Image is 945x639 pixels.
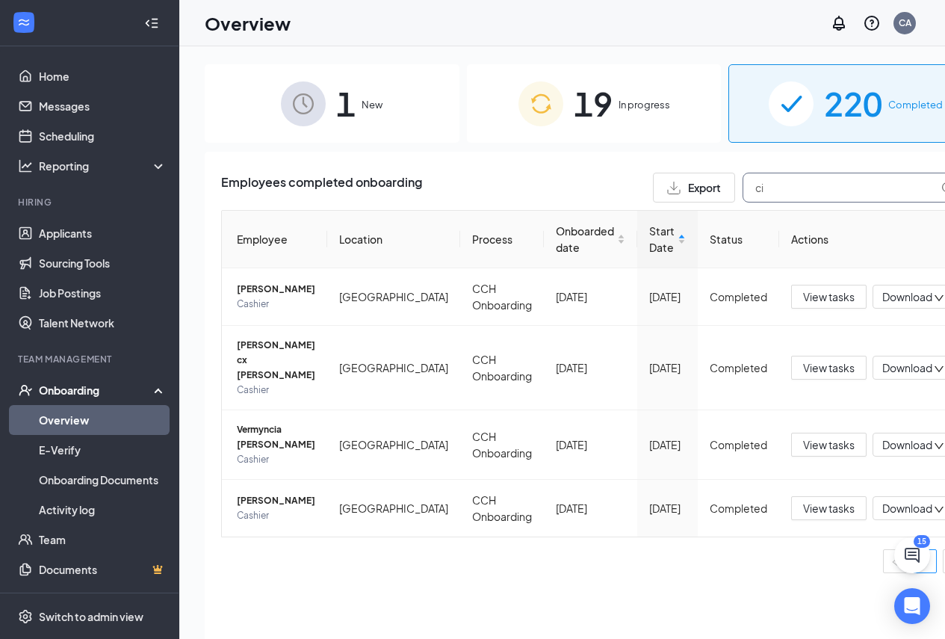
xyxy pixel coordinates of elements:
[894,537,930,573] button: ChatActive
[39,525,167,555] a: Team
[894,588,930,624] div: Open Intercom Messenger
[336,78,356,129] span: 1
[18,158,33,173] svg: Analysis
[39,609,143,624] div: Switch to admin view
[574,78,613,129] span: 19
[460,268,544,326] td: CCH Onboarding
[39,248,167,278] a: Sourcing Tools
[934,441,944,451] span: down
[39,308,167,338] a: Talent Network
[362,97,382,112] span: New
[934,364,944,374] span: down
[39,555,167,584] a: DocumentsCrown
[556,288,625,305] div: [DATE]
[830,14,848,32] svg: Notifications
[237,282,315,297] span: [PERSON_NAME]
[791,356,867,380] button: View tasks
[914,535,930,548] div: 15
[327,211,460,268] th: Location
[803,436,855,453] span: View tasks
[221,173,422,203] span: Employees completed onboarding
[824,78,882,129] span: 220
[18,353,164,365] div: Team Management
[803,500,855,516] span: View tasks
[556,436,625,453] div: [DATE]
[649,436,686,453] div: [DATE]
[18,196,164,209] div: Hiring
[803,288,855,305] span: View tasks
[649,500,686,516] div: [DATE]
[688,182,721,193] span: Export
[39,121,167,151] a: Scheduling
[18,383,33,398] svg: UserCheck
[883,549,907,573] li: Previous Page
[16,15,31,30] svg: WorkstreamLogo
[899,16,911,29] div: CA
[39,405,167,435] a: Overview
[556,500,625,516] div: [DATE]
[791,496,867,520] button: View tasks
[237,422,315,452] span: Vermyncia [PERSON_NAME]
[237,493,315,508] span: [PERSON_NAME]
[327,268,460,326] td: [GEOGRAPHIC_DATA]
[205,10,291,36] h1: Overview
[710,500,767,516] div: Completed
[903,546,921,564] svg: ChatActive
[882,437,932,453] span: Download
[327,480,460,537] td: [GEOGRAPHIC_DATA]
[237,452,315,467] span: Cashier
[237,383,315,398] span: Cashier
[888,97,943,112] span: Completed
[18,609,33,624] svg: Settings
[39,383,154,398] div: Onboarding
[556,359,625,376] div: [DATE]
[649,223,675,256] span: Start Date
[544,211,637,268] th: Onboarded date
[710,288,767,305] div: Completed
[39,91,167,121] a: Messages
[222,211,327,268] th: Employee
[649,359,686,376] div: [DATE]
[863,14,881,32] svg: QuestionInfo
[327,410,460,480] td: [GEOGRAPHIC_DATA]
[649,288,686,305] div: [DATE]
[39,158,167,173] div: Reporting
[144,16,159,31] svg: Collapse
[556,223,614,256] span: Onboarded date
[710,436,767,453] div: Completed
[934,293,944,303] span: down
[934,504,944,515] span: down
[710,359,767,376] div: Completed
[803,359,855,376] span: View tasks
[39,435,167,465] a: E-Verify
[460,211,544,268] th: Process
[39,584,167,614] a: SurveysCrown
[237,297,315,312] span: Cashier
[883,549,907,573] button: left
[791,285,867,309] button: View tasks
[791,433,867,457] button: View tasks
[653,173,735,203] button: Export
[460,410,544,480] td: CCH Onboarding
[39,278,167,308] a: Job Postings
[327,326,460,410] td: [GEOGRAPHIC_DATA]
[237,508,315,523] span: Cashier
[460,326,544,410] td: CCH Onboarding
[890,558,899,567] span: left
[39,218,167,248] a: Applicants
[882,360,932,376] span: Download
[39,495,167,525] a: Activity log
[39,465,167,495] a: Onboarding Documents
[882,501,932,516] span: Download
[237,338,315,383] span: [PERSON_NAME] cx [PERSON_NAME]
[460,480,544,537] td: CCH Onboarding
[619,97,670,112] span: In progress
[39,61,167,91] a: Home
[698,211,779,268] th: Status
[882,289,932,305] span: Download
